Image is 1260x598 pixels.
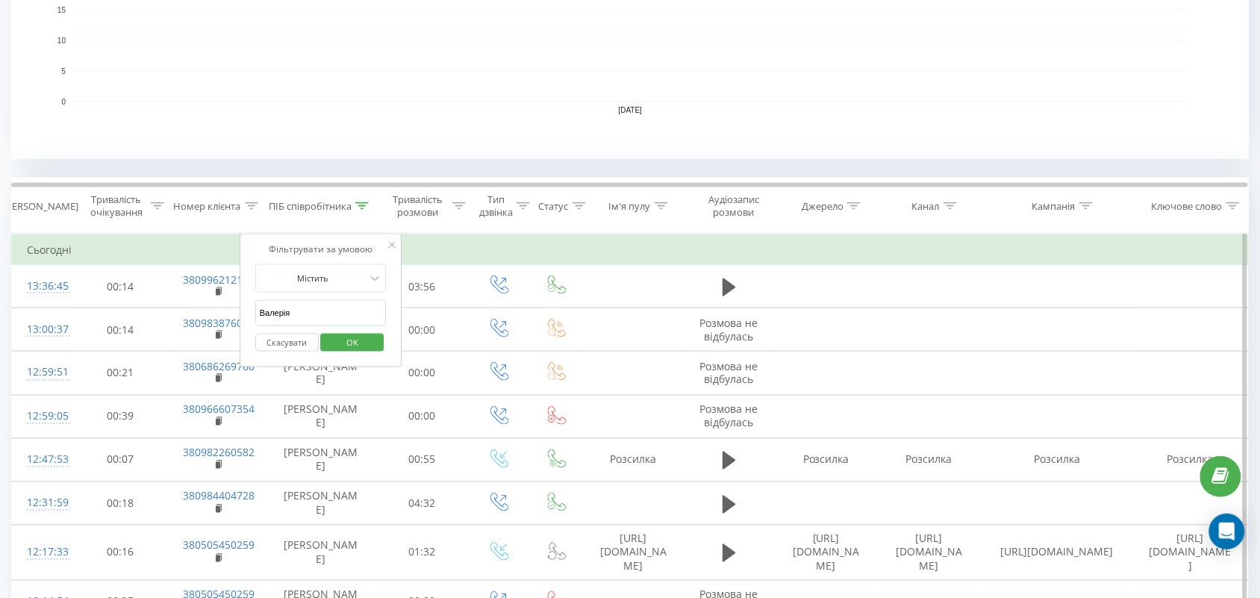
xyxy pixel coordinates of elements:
[331,331,373,354] span: OK
[374,438,470,482] td: 00:55
[374,308,470,352] td: 00:00
[183,316,255,330] a: 380983876071
[27,538,57,567] div: 12:17:33
[57,6,66,14] text: 15
[61,67,66,75] text: 5
[72,265,168,308] td: 00:14
[72,395,168,438] td: 00:39
[539,200,569,213] div: Статус
[584,526,683,581] td: [URL][DOMAIN_NAME]
[255,334,319,352] button: Скасувати
[619,107,643,115] text: [DATE]
[700,316,758,343] span: Розмова не відбулась
[479,193,513,219] div: Тип дзвінка
[912,200,940,213] div: Канал
[878,526,981,581] td: [URL][DOMAIN_NAME]
[27,272,57,301] div: 13:36:45
[775,526,878,581] td: [URL][DOMAIN_NAME]
[267,482,374,526] td: [PERSON_NAME]
[27,402,57,432] div: 12:59:05
[255,300,387,326] input: Введіть значення
[1032,200,1076,213] div: Кампанія
[775,438,878,482] td: Розсилка
[267,395,374,438] td: [PERSON_NAME]
[267,352,374,395] td: [PERSON_NAME]
[72,482,168,526] td: 00:18
[27,315,57,344] div: 13:00:37
[374,265,470,308] td: 03:56
[255,242,387,257] div: Фільтрувати за умовою
[267,438,374,482] td: [PERSON_NAME]
[696,193,771,219] div: Аудіозапис розмови
[584,438,683,482] td: Розсилка
[700,402,758,430] span: Розмова не відбулась
[1209,514,1245,549] div: Open Intercom Messenger
[321,334,384,352] button: OK
[183,446,255,460] a: 380982260582
[183,489,255,503] a: 380984404728
[387,193,449,219] div: Тривалість розмови
[700,359,758,387] span: Розмова не відбулась
[183,402,255,417] a: 380966607354
[27,489,57,518] div: 12:31:59
[183,272,255,287] a: 380996212163
[72,308,168,352] td: 00:14
[981,526,1134,581] td: [URL][DOMAIN_NAME]
[374,482,470,526] td: 04:32
[1152,200,1223,213] div: Ключове слово
[609,200,651,213] div: Ім'я пулу
[1134,438,1248,482] td: Розсилка
[267,526,374,581] td: [PERSON_NAME]
[374,526,470,581] td: 01:32
[183,359,255,373] a: 380686269760
[878,438,981,482] td: Розсилка
[72,438,168,482] td: 00:07
[802,200,843,213] div: Джерело
[174,200,241,213] div: Номер клієнта
[374,395,470,438] td: 00:00
[72,352,168,395] td: 00:21
[3,200,78,213] div: [PERSON_NAME]
[12,235,1249,265] td: Сьогодні
[57,37,66,45] text: 10
[269,200,352,213] div: ПІБ співробітника
[27,358,57,387] div: 12:59:51
[61,98,66,106] text: 0
[27,446,57,475] div: 12:47:53
[374,352,470,395] td: 00:00
[1134,526,1248,581] td: [URL][DOMAIN_NAME]
[72,526,168,581] td: 00:16
[981,438,1134,482] td: Розсилка
[86,193,147,219] div: Тривалість очікування
[183,538,255,552] a: 380505450259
